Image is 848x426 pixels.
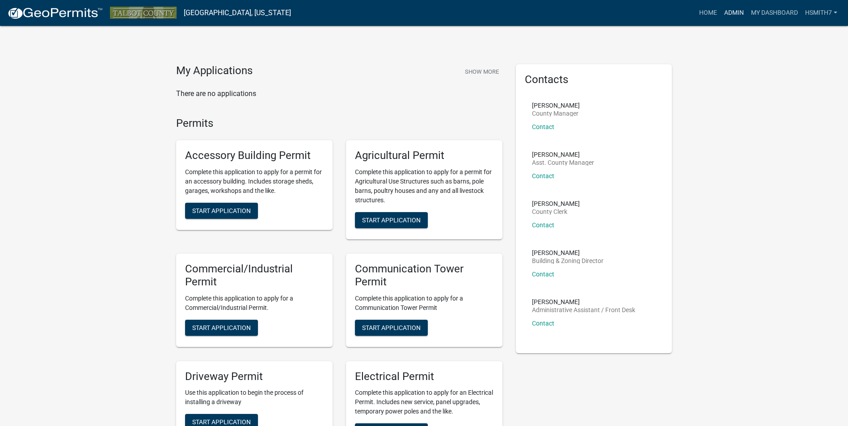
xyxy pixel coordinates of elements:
[802,4,841,21] a: hsmith7
[185,320,258,336] button: Start Application
[192,324,251,331] span: Start Application
[525,73,663,86] h5: Contacts
[532,250,603,256] p: [PERSON_NAME]
[532,102,580,109] p: [PERSON_NAME]
[176,117,502,130] h4: Permits
[532,221,554,229] a: Contact
[532,307,635,313] p: Administrative Assistant / Front Desk
[192,207,251,214] span: Start Application
[532,110,580,117] p: County Manager
[355,263,494,288] h5: Communication Tower Permit
[362,324,421,331] span: Start Application
[355,388,494,416] p: Complete this application to apply for an Electrical Permit. Includes new service, panel upgrades...
[185,263,324,288] h5: Commercial/Industrial Permit
[532,258,603,264] p: Building & Zoning Director
[355,294,494,313] p: Complete this application to apply for a Communication Tower Permit
[355,149,494,162] h5: Agricultural Permit
[355,370,494,383] h5: Electrical Permit
[355,212,428,228] button: Start Application
[185,203,258,219] button: Start Application
[532,200,580,207] p: [PERSON_NAME]
[185,294,324,313] p: Complete this application to apply for a Commercial/Industrial Permit.
[532,159,594,166] p: Asst. County Manager
[721,4,747,21] a: Admin
[532,123,554,130] a: Contact
[532,209,580,215] p: County Clerk
[185,388,324,407] p: Use this application to begin the process of installing a driveway
[696,4,721,21] a: Home
[355,167,494,205] p: Complete this application to apply for a permit for Agricultural Use Structures such as barns, po...
[355,320,428,336] button: Start Application
[532,151,594,158] p: [PERSON_NAME]
[185,167,324,196] p: Complete this application to apply for a permit for an accessory building. Includes storage sheds...
[461,64,502,79] button: Show More
[176,64,253,78] h4: My Applications
[110,7,177,19] img: Talbot County, Georgia
[176,88,502,99] p: There are no applications
[532,320,554,327] a: Contact
[532,172,554,180] a: Contact
[192,418,251,426] span: Start Application
[362,217,421,224] span: Start Application
[747,4,802,21] a: My Dashboard
[185,370,324,383] h5: Driveway Permit
[532,271,554,278] a: Contact
[184,5,291,21] a: [GEOGRAPHIC_DATA], [US_STATE]
[185,149,324,162] h5: Accessory Building Permit
[532,299,635,305] p: [PERSON_NAME]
